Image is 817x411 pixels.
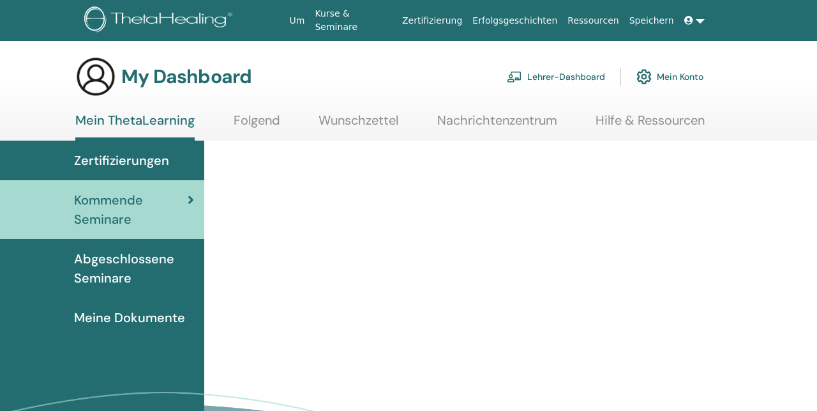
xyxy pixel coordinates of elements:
a: Zertifizierung [397,9,467,33]
a: Um [285,9,310,33]
span: Meine Dokumente [74,308,185,327]
span: Zertifizierungen [74,151,169,170]
img: logo.png [84,6,237,35]
span: Abgeschlossene Seminare [74,249,194,288]
a: Folgend [234,112,280,137]
a: Mein Konto [636,63,703,91]
a: Kurse & Seminare [310,2,396,39]
img: chalkboard-teacher.svg [507,71,522,82]
a: Mein ThetaLearning [75,112,195,141]
a: Nachrichtenzentrum [437,112,557,137]
a: Lehrer-Dashboard [507,63,605,91]
img: generic-user-icon.jpg [75,56,116,97]
a: Wunschzettel [319,112,398,137]
a: Ressourcen [562,9,624,33]
span: Kommende Seminare [74,190,188,229]
a: Erfolgsgeschichten [467,9,562,33]
h3: My Dashboard [121,65,251,88]
a: Hilfe & Ressourcen [596,112,705,137]
img: cog.svg [636,66,652,88]
a: Speichern [624,9,679,33]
